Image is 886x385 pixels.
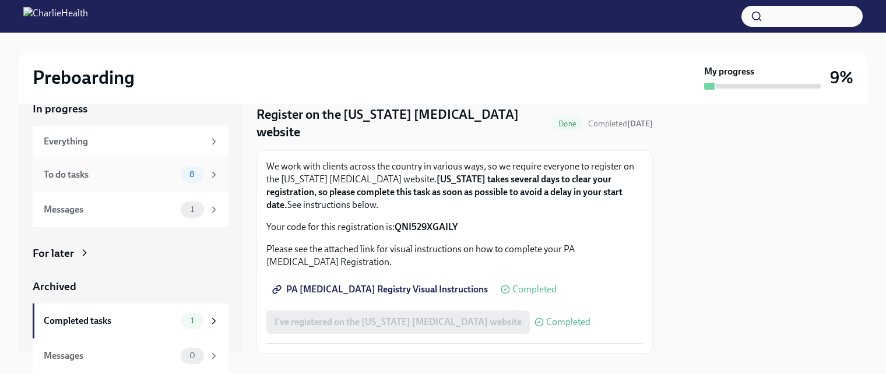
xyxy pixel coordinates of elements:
a: Completed tasks1 [33,303,228,338]
strong: [DATE] [627,119,653,129]
span: Completed [546,317,590,327]
a: In progress [33,101,228,116]
a: Messages1 [33,192,228,227]
span: Done [551,119,583,128]
a: Archived [33,279,228,294]
a: To do tasks8 [33,157,228,192]
p: Your code for this registration is: [266,221,643,234]
a: Everything [33,126,228,157]
a: For later [33,246,228,261]
p: Please see the attached link for visual instructions on how to complete your PA [MEDICAL_DATA] Re... [266,243,643,269]
p: We work with clients across the country in various ways, so we require everyone to register on th... [266,160,643,211]
a: Messages0 [33,338,228,373]
div: Messages [44,349,176,362]
span: 1 [184,316,201,325]
span: October 14th, 2025 14:16 [588,118,653,129]
span: 8 [182,170,202,179]
span: 1 [184,205,201,214]
strong: [US_STATE] takes several days to clear your registration, so please complete this task as soon as... [266,174,623,210]
h4: Register on the [US_STATE] [MEDICAL_DATA] website [256,106,547,141]
strong: My progress [704,65,754,78]
span: Completed [588,119,653,129]
div: Everything [44,135,204,148]
img: CharlieHealth [23,7,88,26]
div: Completed tasks [44,315,176,327]
a: PA [MEDICAL_DATA] Registry Visual Instructions [266,278,496,301]
strong: QNI529XGAILY [395,221,458,232]
div: For later [33,246,74,261]
div: Messages [44,203,176,216]
h3: 9% [830,67,853,88]
h2: Preboarding [33,66,135,89]
span: PA [MEDICAL_DATA] Registry Visual Instructions [275,284,488,295]
span: 0 [182,351,202,360]
span: Completed [512,285,557,294]
div: To do tasks [44,168,176,181]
